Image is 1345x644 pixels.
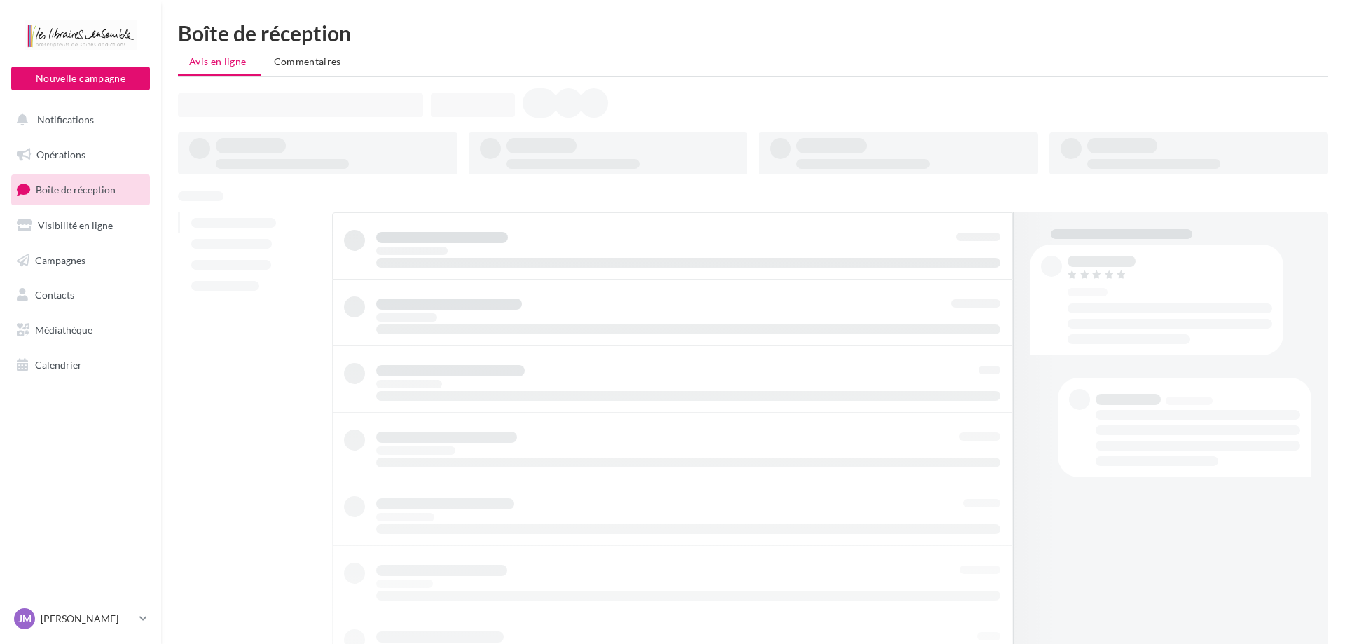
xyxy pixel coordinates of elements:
button: Notifications [8,105,147,135]
a: Visibilité en ligne [8,211,153,240]
a: Campagnes [8,246,153,275]
span: Notifications [37,114,94,125]
a: Boîte de réception [8,174,153,205]
span: JM [18,612,32,626]
span: Commentaires [274,55,341,67]
a: Contacts [8,280,153,310]
a: JM [PERSON_NAME] [11,605,150,632]
span: Médiathèque [35,324,92,336]
a: Médiathèque [8,315,153,345]
div: Boîte de réception [178,22,1328,43]
span: Visibilité en ligne [38,219,113,231]
a: Opérations [8,140,153,170]
p: [PERSON_NAME] [41,612,134,626]
button: Nouvelle campagne [11,67,150,90]
span: Opérations [36,149,85,160]
span: Contacts [35,289,74,301]
span: Calendrier [35,359,82,371]
span: Boîte de réception [36,184,116,196]
span: Campagnes [35,254,85,266]
a: Calendrier [8,350,153,380]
